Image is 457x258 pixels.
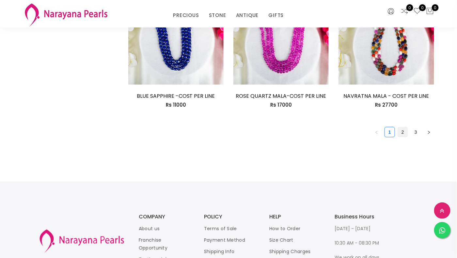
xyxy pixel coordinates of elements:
li: Previous Page [371,127,382,137]
li: Next Page [424,127,434,137]
a: 0 [401,7,409,16]
a: NAVRATNA MALA - COST PER LINE [344,92,429,100]
span: 0 [406,4,413,11]
span: 0 [432,4,439,11]
a: How to Order [269,225,301,232]
a: ANTIQUE [236,10,259,20]
button: 0 [426,7,434,16]
a: BLUE SAPPHIRE -COST PER LINE [137,92,215,100]
a: PRECIOUS [173,10,199,20]
button: right [424,127,434,137]
h3: HELP [269,214,322,219]
a: 1 [385,127,395,137]
a: About us [139,225,160,232]
span: 0 [419,4,426,11]
button: left [371,127,382,137]
a: GIFTS [269,10,284,20]
h3: POLICY [204,214,256,219]
a: Terms of Sale [204,225,237,232]
a: Franchise Opportunity [139,237,167,251]
span: left [375,130,379,134]
p: [DATE] - [DATE] [335,225,387,232]
a: Shipping Charges [269,248,311,255]
span: Rs 11000 [166,101,186,108]
a: 2 [398,127,408,137]
h3: COMPANY [139,214,191,219]
a: Size Chart [269,237,293,243]
span: right [427,130,431,134]
a: ROSE QUARTZ MALA-COST PER LINE [236,92,326,100]
a: 0 [414,7,421,16]
h3: Business Hours [335,214,387,219]
a: 3 [411,127,421,137]
a: Payment Method [204,237,245,243]
span: Rs 27700 [375,101,398,108]
p: 10:30 AM - 08:30 PM [335,239,387,247]
span: Rs 17000 [270,101,292,108]
a: STONE [209,10,226,20]
a: Shipping Info [204,248,235,255]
